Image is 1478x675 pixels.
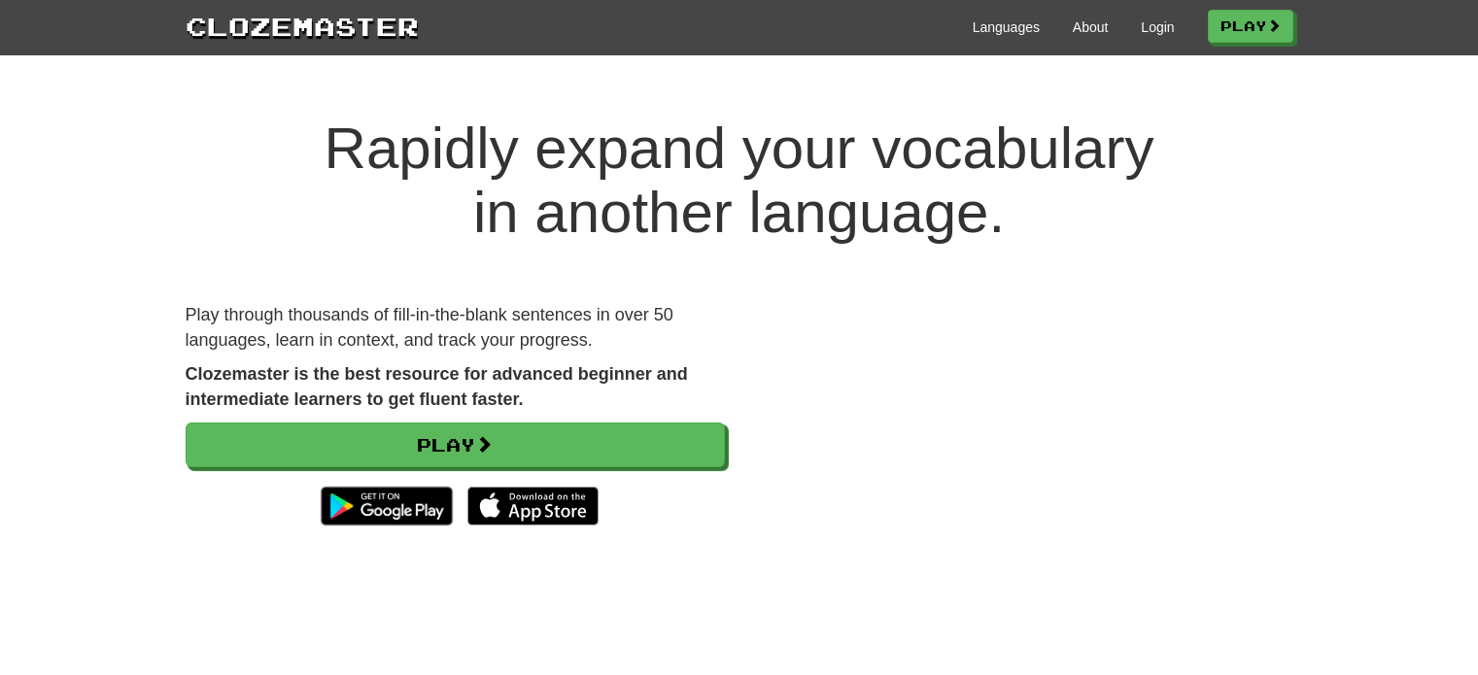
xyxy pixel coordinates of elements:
[186,303,725,353] p: Play through thousands of fill-in-the-blank sentences in over 50 languages, learn in context, and...
[311,477,462,535] img: Get it on Google Play
[186,364,688,409] strong: Clozemaster is the best resource for advanced beginner and intermediate learners to get fluent fa...
[1141,17,1174,37] a: Login
[186,8,419,44] a: Clozemaster
[973,17,1040,37] a: Languages
[1208,10,1293,43] a: Play
[1073,17,1109,37] a: About
[186,422,725,467] a: Play
[467,487,599,525] img: Download_on_the_App_Store_Badge_US-UK_135x40-25178aeef6eb6b83b96f5f2d004eda3bffbb37122de64afbaef7...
